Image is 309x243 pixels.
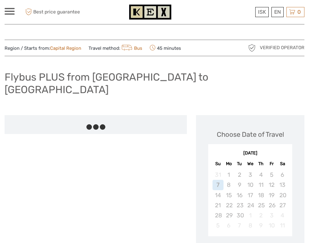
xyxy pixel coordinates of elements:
div: Not available Thursday, September 4th, 2025 [256,170,266,180]
span: Best price guarantee [24,7,80,17]
div: Not available Friday, September 19th, 2025 [266,190,277,200]
span: Verified Operator [260,45,304,51]
div: month 2025-09 [210,170,290,230]
div: Not available Thursday, October 2nd, 2025 [256,210,266,220]
div: Sa [277,160,288,168]
div: Not available Wednesday, September 17th, 2025 [245,190,256,200]
div: Not available Friday, September 26th, 2025 [266,200,277,210]
div: Not available Sunday, October 5th, 2025 [213,220,223,230]
div: Not available Tuesday, September 9th, 2025 [234,180,245,190]
div: Not available Friday, September 12th, 2025 [266,180,277,190]
div: Mo [224,160,234,168]
div: Not available Thursday, September 25th, 2025 [256,200,266,210]
div: [DATE] [208,150,292,157]
div: Not available Tuesday, October 7th, 2025 [234,220,245,230]
div: Su [213,160,223,168]
div: Not available Sunday, September 21st, 2025 [213,200,223,210]
img: verified_operator_grey_128.png [247,43,257,53]
div: Not available Wednesday, October 8th, 2025 [245,220,256,230]
a: Capital Region [50,45,81,51]
a: Bus [120,45,142,51]
div: We [245,160,256,168]
div: Not available Monday, September 1st, 2025 [224,170,234,180]
div: Not available Wednesday, September 10th, 2025 [245,180,256,190]
div: Not available Wednesday, October 1st, 2025 [245,210,256,220]
div: Not available Monday, September 22nd, 2025 [224,200,234,210]
div: Not available Thursday, September 11th, 2025 [256,180,266,190]
img: 1261-44dab5bb-39f8-40da-b0c2-4d9fce00897c_logo_small.jpg [129,5,171,20]
div: Choose Date of Travel [217,130,284,139]
div: Not available Friday, October 10th, 2025 [266,220,277,230]
div: Not available Sunday, August 31st, 2025 [213,170,223,180]
div: Not available Tuesday, September 2nd, 2025 [234,170,245,180]
span: Region / Starts from: [5,45,81,52]
div: Not available Saturday, September 27th, 2025 [277,200,288,210]
div: Fr [266,160,277,168]
span: 45 minutes [150,44,181,52]
div: Not available Saturday, September 20th, 2025 [277,190,288,200]
div: Not available Monday, September 8th, 2025 [224,180,234,190]
div: Not available Wednesday, September 3rd, 2025 [245,170,256,180]
div: Not available Sunday, September 28th, 2025 [213,210,223,220]
div: Not available Monday, September 15th, 2025 [224,190,234,200]
div: Not available Thursday, October 9th, 2025 [256,220,266,230]
div: Not available Monday, October 6th, 2025 [224,220,234,230]
div: Not available Friday, September 5th, 2025 [266,170,277,180]
div: Th [256,160,266,168]
div: Not available Monday, September 29th, 2025 [224,210,234,220]
div: Not available Friday, October 3rd, 2025 [266,210,277,220]
div: Not available Saturday, September 6th, 2025 [277,170,288,180]
div: Not available Saturday, October 4th, 2025 [277,210,288,220]
div: Not available Saturday, September 13th, 2025 [277,180,288,190]
div: EN [271,7,284,17]
div: Tu [234,160,245,168]
div: Not available Sunday, September 14th, 2025 [213,190,223,200]
span: ISK [258,9,266,15]
div: Not available Thursday, September 18th, 2025 [256,190,266,200]
div: Not available Sunday, September 7th, 2025 [213,180,223,190]
div: Not available Tuesday, September 16th, 2025 [234,190,245,200]
div: Not available Wednesday, September 24th, 2025 [245,200,256,210]
span: 0 [296,9,302,15]
div: Not available Tuesday, September 30th, 2025 [234,210,245,220]
div: Not available Tuesday, September 23rd, 2025 [234,200,245,210]
h1: Flybus PLUS from [GEOGRAPHIC_DATA] to [GEOGRAPHIC_DATA] [5,71,304,96]
span: Travel method: [89,44,142,52]
div: Not available Saturday, October 11th, 2025 [277,220,288,230]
